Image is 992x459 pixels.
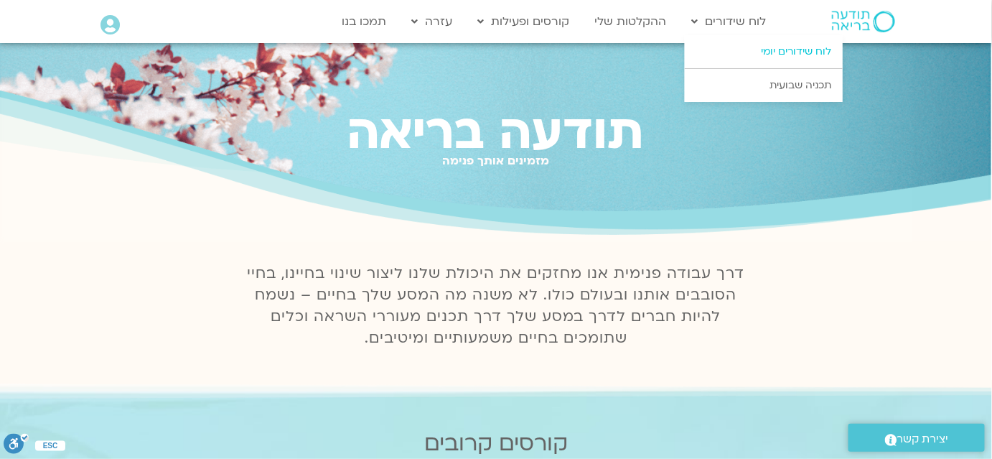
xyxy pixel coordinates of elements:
a: לוח שידורים [685,8,774,35]
a: קורסים ופעילות [471,8,577,35]
a: ההקלטות שלי [588,8,674,35]
h2: קורסים קרובים [49,431,943,456]
a: עזרה [405,8,460,35]
a: תכניה שבועית [685,69,843,102]
p: דרך עבודה פנימית אנו מחזקים את היכולת שלנו ליצור שינוי בחיינו, בחיי הסובבים אותנו ובעולם כולו. לא... [239,263,753,349]
a: יצירת קשר [848,424,985,452]
a: לוח שידורים יומי [685,35,843,68]
img: תודעה בריאה [832,11,895,32]
span: יצירת קשר [897,430,949,449]
a: תמכו בנו [335,8,394,35]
